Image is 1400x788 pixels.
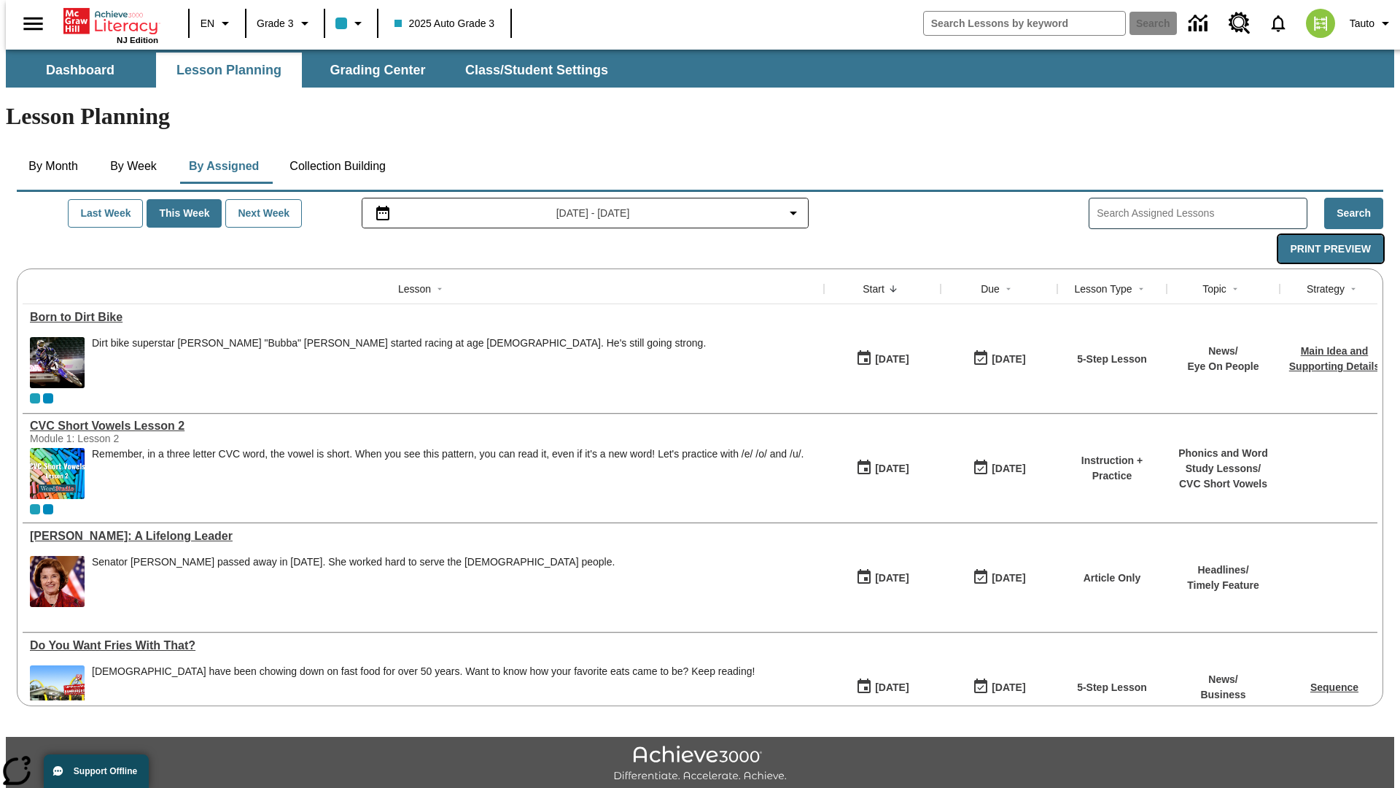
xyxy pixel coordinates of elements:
button: 09/16/25: Last day the lesson can be accessed [968,564,1030,592]
h1: Lesson Planning [6,103,1394,130]
input: search field [924,12,1125,35]
input: Search Assigned Lessons [1097,203,1307,224]
button: 09/16/25: First time the lesson was available [851,564,914,592]
button: Grading Center [305,53,451,88]
img: One of the first McDonald's stores, with the iconic red sign and golden arches. [30,665,85,716]
p: Article Only [1084,571,1141,586]
div: SubNavbar [6,53,621,88]
div: CVC Short Vowels Lesson 2 [30,420,817,433]
div: Home [63,5,158,45]
p: CVC Short Vowels [1174,476,1272,492]
div: Americans have been chowing down on fast food for over 50 years. Want to know how your favorite e... [92,665,755,716]
div: Lesson Type [1074,282,1132,296]
div: Topic [1202,282,1226,296]
button: Grade: Grade 3, Select a grade [251,10,319,36]
button: Sort [1000,280,1017,298]
button: Print Preview [1278,235,1383,263]
button: 09/16/25: First time the lesson was available [851,673,914,701]
a: Born to Dirt Bike, Lessons [30,311,817,324]
button: Select a new avatar [1297,4,1344,42]
button: Search [1324,198,1383,229]
div: Strategy [1307,282,1345,296]
div: [DATE] [875,350,909,368]
span: 2025 Auto Grade 3 [394,16,495,31]
div: Lesson [398,282,431,296]
img: CVC Short Vowels Lesson 2. [30,448,85,499]
a: Home [63,7,158,36]
button: Class color is light blue. Change class color [330,10,373,36]
button: Sort [1345,280,1362,298]
a: Data Center [1180,4,1220,44]
button: Next Week [225,199,302,228]
a: Sequence [1310,681,1358,693]
a: Notifications [1259,4,1297,42]
div: Born to Dirt Bike [30,311,817,324]
div: Current Class [30,504,40,514]
div: Dirt bike superstar James "Bubba" Stewart started racing at age 4. He's still going strong. [92,337,706,388]
button: By Assigned [177,149,271,184]
button: Sort [431,280,448,298]
div: [DEMOGRAPHIC_DATA] have been chowing down on fast food for over 50 years. Want to know how your f... [92,665,755,678]
span: [DATE] - [DATE] [556,206,630,221]
span: Support Offline [74,766,137,776]
button: 09/16/25: Last day the lesson can be accessed [968,673,1030,701]
div: Senator Dianne Feinstein passed away in September 2023. She worked hard to serve the American peo... [92,556,615,607]
button: By Week [97,149,170,184]
span: NJ Edition [117,36,158,45]
button: Open side menu [12,2,55,45]
button: 09/16/25: Last day the lesson can be accessed [968,455,1030,482]
button: By Month [17,149,90,184]
img: Achieve3000 Differentiate Accelerate Achieve [613,746,787,783]
button: Sort [1132,280,1150,298]
div: Current Class [30,393,40,403]
p: Headlines / [1187,563,1259,578]
button: Support Offline [44,754,149,788]
svg: Collapse Date Range Filter [785,204,802,222]
button: 09/16/25: Last day the lesson can be accessed [968,345,1030,373]
a: Dianne Feinstein: A Lifelong Leader, Lessons [30,530,817,543]
div: Dianne Feinstein: A Lifelong Leader [30,530,817,543]
div: Dirt bike superstar [PERSON_NAME] "Bubba" [PERSON_NAME] started racing at age [DEMOGRAPHIC_DATA].... [92,337,706,349]
div: Remember, in a three letter CVC word, the vowel is short. When you see this pattern, you can read... [92,448,804,499]
div: [DATE] [875,679,909,697]
p: Phonics and Word Study Lessons / [1174,446,1272,476]
div: SubNavbar [6,50,1394,88]
div: [DATE] [992,460,1025,478]
p: Business [1200,687,1245,703]
p: News / [1187,344,1259,359]
button: Lesson Planning [156,53,302,88]
div: OL 2025 Auto Grade 4 [43,393,53,403]
p: Remember, in a three letter CVC word, the vowel is short. When you see this pattern, you can read... [92,448,804,460]
button: Sort [1226,280,1244,298]
div: [DATE] [992,679,1025,697]
div: OL 2025 Auto Grade 4 [43,504,53,514]
button: Select the date range menu item [368,204,803,222]
button: Language: EN, Select a language [194,10,241,36]
button: Profile/Settings [1344,10,1400,36]
button: This Week [147,199,222,228]
a: Main Idea and Supporting Details [1289,345,1380,372]
a: Do You Want Fries With That?, Lessons [30,639,817,652]
div: [DATE] [875,569,909,587]
p: Timely Feature [1187,578,1259,593]
div: [DATE] [992,569,1025,587]
button: Class/Student Settings [454,53,620,88]
div: Senator [PERSON_NAME] passed away in [DATE]. She worked hard to serve the [DEMOGRAPHIC_DATA] people. [92,556,615,568]
img: Senator Dianne Feinstein of California smiles with the U.S. flag behind her. [30,556,85,607]
button: Dashboard [7,53,153,88]
p: Eye On People [1187,359,1259,374]
button: 09/16/25: First time the lesson was available [851,345,914,373]
button: Last Week [68,199,143,228]
img: Motocross racer James Stewart flies through the air on his dirt bike. [30,337,85,388]
p: Instruction + Practice [1065,453,1159,484]
span: EN [201,16,214,31]
div: Start [863,282,884,296]
a: CVC Short Vowels Lesson 2, Lessons [30,420,817,433]
div: Due [981,282,1000,296]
